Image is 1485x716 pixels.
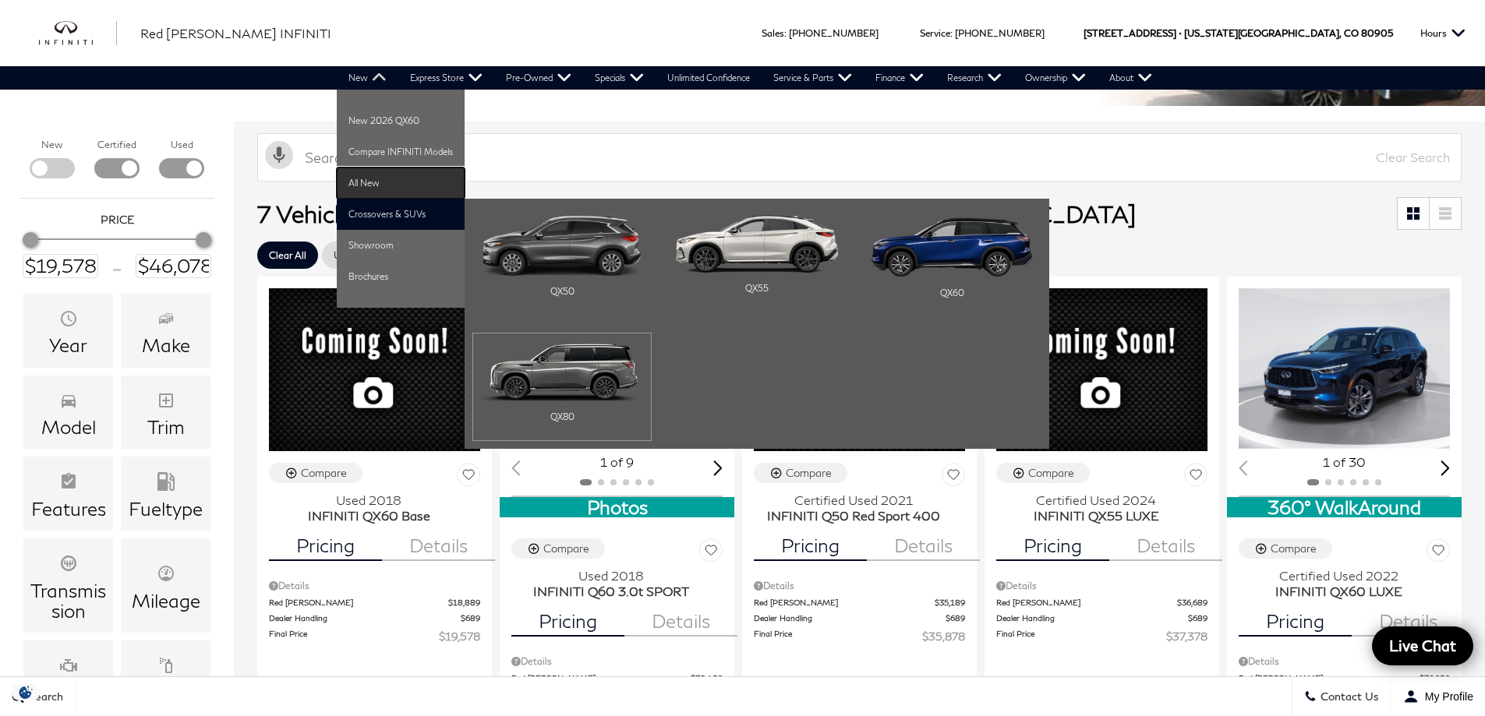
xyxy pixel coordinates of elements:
span: Contact Us [1317,690,1379,704]
a: [PHONE_NUMBER] [789,27,879,39]
div: Maximum Price [196,232,211,248]
span: $35,189 [935,597,965,608]
div: MakeMake [121,294,210,368]
div: ColorColor [121,640,210,714]
div: Next slide [1441,460,1450,475]
span: $36,989 [1420,672,1450,684]
a: Research [935,66,1013,90]
button: Save Vehicle [1184,463,1207,490]
span: My Profile [1419,690,1473,703]
a: Dealer Handling $689 [269,612,480,624]
span: Certified Used 2022 [1239,568,1438,584]
div: Fueltype [129,499,203,519]
div: Compare [543,541,589,556]
span: Sales [762,27,784,39]
span: Transmission [59,550,78,580]
span: Live Chat [1381,636,1464,655]
div: Pricing Details - INFINITI Q50 Red Sport 400 [754,579,965,593]
a: Dealer Handling $689 [754,612,965,624]
button: Save Vehicle [457,463,480,490]
a: Compare INFINITI Models [337,136,465,168]
div: Pricing Details - INFINITI QX55 LUXE [996,579,1207,593]
button: Save Vehicle [1427,538,1450,566]
input: Search Inventory [257,133,1462,182]
a: Dealer Handling $689 [996,612,1207,624]
button: details tab [382,524,495,561]
span: Final Price [269,628,439,644]
button: Compare Vehicle [1239,538,1332,559]
button: Compare Vehicle [996,463,1090,483]
img: 2024 INFINITI QX55 LUXE [996,288,1207,451]
button: Compare Vehicle [754,463,847,483]
div: Pricing Details - INFINITI Q60 3.0t SPORT [511,654,723,668]
div: TransmissionTransmission [23,538,113,633]
label: Used [171,137,193,153]
span: Certified Used 2021 [754,492,953,508]
div: Next slide [713,460,723,475]
img: Opt-Out Icon [8,684,44,700]
section: Click to Open Cookie Consent Modal [8,684,44,700]
button: details tab [624,599,737,637]
a: infiniti [39,21,117,46]
span: Search [24,690,63,704]
span: $18,889 [448,597,480,608]
img: QX60 [871,215,1033,277]
a: Service & Parts [762,66,864,90]
svg: Click to toggle on voice search [265,141,293,169]
span: Certified Used 2024 [996,492,1196,508]
span: Fueltype [157,468,175,498]
a: New 2026 QX60 [337,105,465,136]
img: 2022 INFINITI QX60 LUXE 1 [1239,288,1452,449]
div: Transmission [30,580,108,622]
div: MileageMileage [121,538,210,633]
a: Final Price $19,578 [269,628,480,644]
div: Minimum Price [23,232,38,248]
a: Certified Used 2021INFINITI Q50 Red Sport 400 [754,492,965,524]
label: Certified [97,137,136,153]
a: Unlimited Confidence [656,66,762,90]
a: QX60 [862,206,1041,317]
a: Used 2018INFINITI Q60 3.0t SPORT [511,568,723,599]
span: Engine [59,652,78,682]
input: Minimum [23,254,98,277]
span: Year [59,305,78,335]
div: QX50 [481,276,643,307]
span: Clear All [269,245,306,265]
a: [STREET_ADDRESS] • [US_STATE][GEOGRAPHIC_DATA], CO 80905 [1084,27,1393,39]
span: $37,378 [1166,628,1207,644]
div: 1 / 2 [1239,288,1452,449]
div: ModelModel [23,376,113,450]
span: $19,578 [439,628,480,644]
div: Pricing Details - INFINITI QX60 Base [269,579,480,593]
button: Save Vehicle [942,463,965,490]
a: Red [PERSON_NAME] $36,989 [1239,672,1450,684]
span: $35,878 [922,628,965,644]
a: Final Price $35,878 [754,628,965,644]
div: Pricing Details - INFINITI QX60 LUXE [1239,654,1450,668]
div: 1 of 30 [1239,455,1450,469]
span: Used [334,245,356,265]
a: Final Price $37,378 [996,628,1207,644]
div: Features [31,499,106,519]
input: Maximum [136,254,211,277]
span: INFINITI QX60 LUXE [1239,584,1438,599]
div: Make [142,335,190,355]
a: QX55 [667,206,847,312]
a: Express Store [398,66,494,90]
a: New [337,66,398,90]
div: Price [23,227,211,277]
span: Model [59,387,78,417]
div: FeaturesFeatures [23,457,113,531]
button: pricing tab [754,524,867,561]
span: Trim [157,387,175,417]
div: YearYear [23,294,113,368]
span: Make [157,305,175,335]
div: QX60 [871,277,1033,309]
span: Red [PERSON_NAME] [754,597,935,608]
button: Open user profile menu [1391,677,1485,716]
label: New [41,137,62,153]
a: Ownership [1013,66,1098,90]
button: details tab [1109,524,1222,561]
a: Finance [864,66,935,90]
span: Red [PERSON_NAME] INFINITI [140,26,331,41]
